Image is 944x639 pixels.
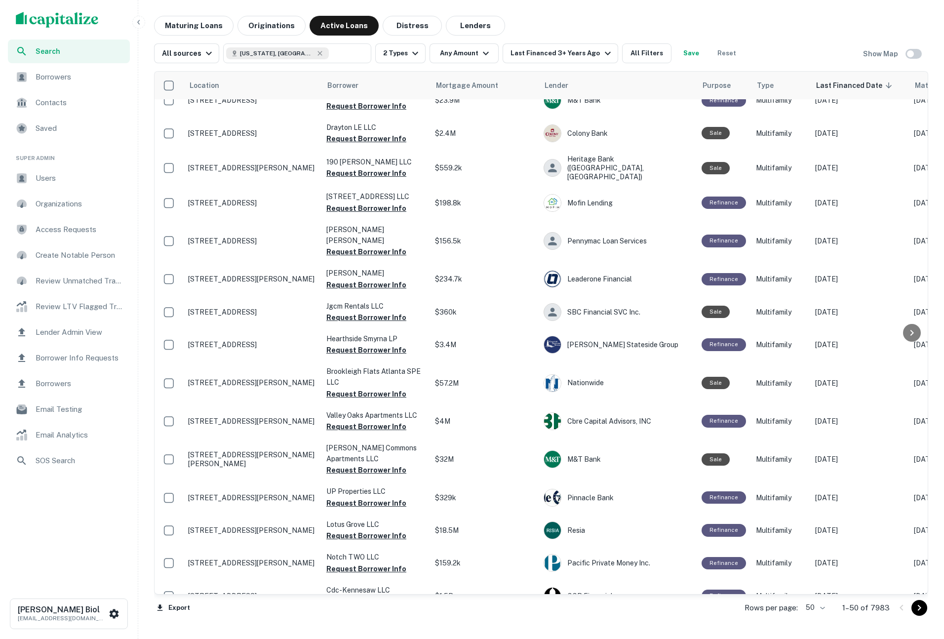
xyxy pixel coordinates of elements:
[702,415,746,427] div: This loan purpose was for refinancing
[188,559,316,567] p: [STREET_ADDRESS][PERSON_NAME]
[36,122,124,134] span: Saved
[8,192,130,216] div: Organizations
[326,224,425,246] p: [PERSON_NAME] [PERSON_NAME]
[383,16,442,36] button: Distress
[326,563,406,575] button: Request Borrower Info
[8,295,130,319] a: Review LTV Flagged Transactions
[702,524,746,536] div: This loan purpose was for refinancing
[756,236,805,246] p: Multifamily
[544,270,692,288] div: Leaderone Financial
[36,71,124,83] span: Borrowers
[321,72,430,99] th: Borrower
[326,301,425,312] p: Jgcm Rentals LLC
[895,560,944,607] div: Chat Widget
[36,352,124,364] span: Borrower Info Requests
[326,410,425,421] p: Valley Oaks Apartments LLC
[8,423,130,447] a: Email Analytics
[815,416,904,427] p: [DATE]
[188,237,316,245] p: [STREET_ADDRESS]
[435,95,534,106] p: $23.9M
[326,421,406,433] button: Request Borrower Info
[544,451,561,468] img: picture
[544,91,692,109] div: M&T Bank
[435,416,534,427] p: $4M
[702,273,746,285] div: This loan purpose was for refinancing
[435,558,534,568] p: $159.2k
[702,94,746,107] div: This loan purpose was for refinancing
[430,43,499,63] button: Any Amount
[544,489,561,506] img: picture
[544,554,692,572] div: Pacific Private Money Inc.
[815,591,904,601] p: [DATE]
[544,232,692,250] div: Pennymac Loan Services
[756,339,805,350] p: Multifamily
[711,43,743,63] button: Reset
[326,344,406,356] button: Request Borrower Info
[435,128,534,139] p: $2.4M
[8,320,130,344] a: Lender Admin View
[326,464,406,476] button: Request Borrower Info
[435,274,534,284] p: $234.7k
[189,80,232,91] span: Location
[8,65,130,89] a: Borrowers
[310,16,379,36] button: Active Loans
[544,450,692,468] div: M&T Bank
[8,91,130,115] a: Contacts
[810,72,909,99] th: Last Financed Date
[326,202,406,214] button: Request Borrower Info
[8,372,130,396] a: Borrowers
[18,606,107,614] h6: [PERSON_NAME] Biol
[36,455,124,467] span: SOS Search
[326,497,406,509] button: Request Borrower Info
[435,378,534,389] p: $57.2M
[544,412,692,430] div: Cbre Capital Advisors, INC
[756,525,805,536] p: Multifamily
[326,246,406,258] button: Request Borrower Info
[815,454,904,465] p: [DATE]
[435,525,534,536] p: $18.5M
[539,72,697,99] th: Lender
[446,16,505,36] button: Lenders
[326,167,406,179] button: Request Borrower Info
[8,243,130,267] div: Create Notable Person
[756,162,805,173] p: Multifamily
[435,236,534,246] p: $156.5k
[188,340,316,349] p: [STREET_ADDRESS]
[36,326,124,338] span: Lender Admin View
[36,46,124,57] span: Search
[327,80,358,91] span: Borrower
[815,128,904,139] p: [DATE]
[8,166,130,190] a: Users
[183,72,321,99] th: Location
[237,16,306,36] button: Originations
[544,155,692,182] div: Heritage Bank ([GEOGRAPHIC_DATA], [GEOGRAPHIC_DATA])
[8,40,130,63] div: Search
[544,303,692,321] div: SBC Financial SVC Inc.
[8,346,130,370] a: Borrower Info Requests
[326,191,425,202] p: [STREET_ADDRESS] LLC
[544,271,561,287] img: picture
[435,162,534,173] p: $559.2k
[326,122,425,133] p: Drayton LE LLC
[863,48,900,59] h6: Show Map
[702,162,730,174] div: Sale
[815,525,904,536] p: [DATE]
[435,198,534,208] p: $198.8k
[702,377,730,389] div: Sale
[8,218,130,241] div: Access Requests
[544,195,561,211] img: picture
[36,301,124,313] span: Review LTV Flagged Transactions
[188,275,316,283] p: [STREET_ADDRESS][PERSON_NAME]
[756,95,805,106] p: Multifamily
[815,236,904,246] p: [DATE]
[435,492,534,503] p: $329k
[815,95,904,106] p: [DATE]
[435,454,534,465] p: $32M
[8,398,130,421] a: Email Testing
[675,43,707,63] button: Save your search to get updates of matches that match your search criteria.
[702,491,746,504] div: This loan purpose was for refinancing
[842,602,890,614] p: 1–50 of 7983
